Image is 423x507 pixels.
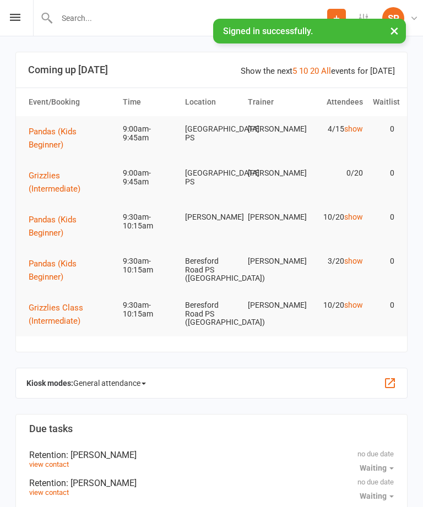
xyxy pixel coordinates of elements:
td: 0 [368,204,399,230]
td: [PERSON_NAME] [243,292,306,318]
div: Retention [29,450,394,460]
td: 9:30am-10:15am [118,292,181,327]
th: Attendees [305,88,368,116]
td: 9:30am-10:15am [118,204,181,239]
button: Pandas (Kids Beginner) [29,213,113,239]
span: Grizzlies (Intermediate) [29,171,80,194]
strong: Kiosk modes: [26,379,73,388]
a: show [344,212,363,221]
td: 0 [368,248,399,274]
span: Grizzlies Class (Intermediate) [29,303,83,326]
button: Grizzlies (Intermediate) [29,169,113,195]
button: Pandas (Kids Beginner) [29,257,113,284]
td: [GEOGRAPHIC_DATA] PS [180,116,243,151]
span: Signed in successfully. [223,26,313,36]
h3: Coming up [DATE] [28,64,395,75]
button: × [384,19,404,42]
td: [PERSON_NAME] [243,204,306,230]
td: 9:30am-10:15am [118,248,181,283]
span: General attendance [73,374,146,392]
span: Pandas (Kids Beginner) [29,215,77,238]
th: Time [118,88,181,116]
span: Pandas (Kids Beginner) [29,259,77,282]
div: Show the next events for [DATE] [241,64,395,78]
td: Beresford Road PS ([GEOGRAPHIC_DATA]) [180,248,243,291]
th: Event/Booking [24,88,118,116]
span: Pandas (Kids Beginner) [29,127,77,150]
a: All [321,66,331,76]
a: 5 [292,66,297,76]
td: 4/15 [305,116,368,142]
th: Location [180,88,243,116]
span: : [PERSON_NAME] [66,478,137,488]
td: 9:00am-9:45am [118,160,181,195]
a: view contact [29,488,69,497]
td: 10/20 [305,204,368,230]
td: 0 [368,160,399,186]
input: Search... [53,10,327,26]
h3: Due tasks [29,423,394,434]
td: 0 [368,292,399,318]
td: 3/20 [305,248,368,274]
td: [GEOGRAPHIC_DATA] PS [180,160,243,195]
th: Waitlist [368,88,399,116]
button: Grizzlies Class (Intermediate) [29,301,113,328]
a: show [344,124,363,133]
th: Trainer [243,88,306,116]
a: view contact [29,460,69,468]
td: 0 [368,116,399,142]
td: 10/20 [305,292,368,318]
div: Retention [29,478,394,488]
td: 9:00am-9:45am [118,116,181,151]
a: 20 [310,66,319,76]
td: [PERSON_NAME] [243,248,306,274]
a: show [344,301,363,309]
td: Beresford Road PS ([GEOGRAPHIC_DATA]) [180,292,243,335]
td: [PERSON_NAME] [180,204,243,230]
td: 0/20 [305,160,368,186]
td: [PERSON_NAME] [243,160,306,186]
button: Pandas (Kids Beginner) [29,125,113,151]
div: SP [382,7,404,29]
a: 10 [299,66,308,76]
a: show [344,257,363,265]
span: : [PERSON_NAME] [66,450,137,460]
td: [PERSON_NAME] [243,116,306,142]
